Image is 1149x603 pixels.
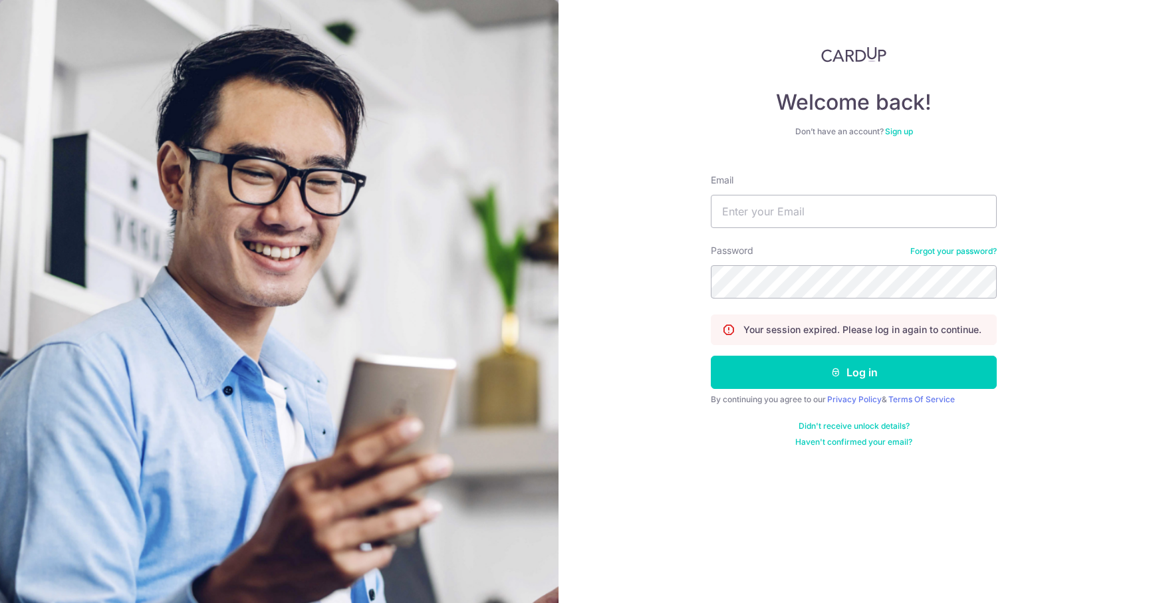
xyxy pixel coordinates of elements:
a: Sign up [885,126,913,136]
p: Your session expired. Please log in again to continue. [743,323,981,336]
div: By continuing you agree to our & [711,394,997,405]
label: Email [711,174,733,187]
a: Didn't receive unlock details? [799,421,910,431]
a: Haven't confirmed your email? [795,437,912,447]
a: Privacy Policy [827,394,882,404]
img: CardUp Logo [821,47,886,62]
label: Password [711,244,753,257]
a: Forgot your password? [910,246,997,257]
a: Terms Of Service [888,394,955,404]
input: Enter your Email [711,195,997,228]
button: Log in [711,356,997,389]
h4: Welcome back! [711,89,997,116]
div: Don’t have an account? [711,126,997,137]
